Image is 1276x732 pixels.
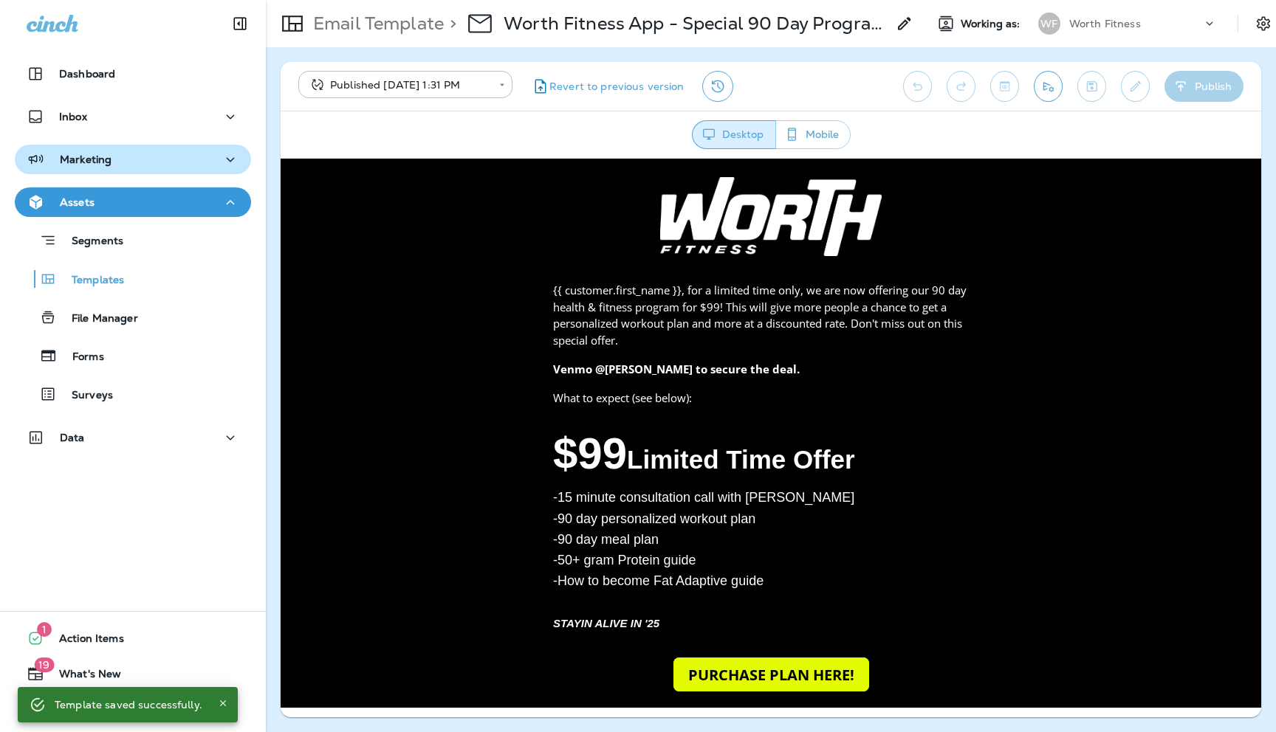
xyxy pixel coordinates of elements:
[15,224,251,256] button: Segments
[34,657,54,672] span: 19
[15,263,251,294] button: Templates
[57,312,138,326] p: File Manager
[272,373,378,388] span: -90 day meal plan
[15,145,251,174] button: Marketing
[692,120,776,149] button: Desktop
[1034,71,1063,102] button: Send test email
[380,18,601,97] img: Worth-Fitness.png
[272,331,574,346] span: -15 minute consultation call with [PERSON_NAME]
[702,71,733,102] button: View Changelog
[549,80,685,94] span: Revert to previous version
[272,203,519,218] span: Venmo @[PERSON_NAME] to secure the deal.
[444,13,456,35] p: >
[15,694,251,724] button: Support
[60,196,95,208] p: Assets
[59,68,115,80] p: Dashboard
[1069,18,1141,30] p: Worth Fitness
[60,432,85,443] p: Data
[272,124,686,189] span: {{ customer.first_name }}, for a limited time only, we are now offering our 90 day health & fitne...
[219,9,261,38] button: Collapse Sidebar
[272,232,411,246] span: What to expect (see below):
[961,18,1023,30] span: Working as:
[307,13,444,35] p: Email Template
[346,286,574,315] span: Limited Time Offer
[15,659,251,688] button: 19What's New
[309,77,489,92] div: Published [DATE] 1:31 PM
[15,624,251,653] button: 1Action Items
[272,353,475,367] span: -90 day personalized workout plan
[504,13,887,35] p: Worth Fitness App - Special 90 Day Program Offer
[272,415,483,429] span: -How to become Fat Adaptive guide
[15,102,251,131] button: Inbox
[44,668,121,686] span: What's New
[775,120,851,149] button: Mobile
[214,694,232,712] button: Close
[57,389,113,403] p: Surveys
[272,394,416,409] span: -50+ gram Protein guide
[58,351,104,365] p: Forms
[55,691,202,718] div: Template saved successfully.
[37,622,52,637] span: 1
[1038,13,1060,35] div: WF
[15,340,251,371] button: Forms
[15,187,251,217] button: Assets
[272,270,346,320] span: $99
[15,379,251,410] button: Surveys
[15,423,251,452] button: Data
[15,302,251,333] button: File Manager
[524,71,690,102] button: Revert to previous version
[272,458,379,471] span: STAYIN ALIVE IN '25
[60,153,112,165] p: Marketing
[408,506,574,526] strong: PURCHASE PLAN HERE!
[44,632,124,650] span: Action Items
[57,274,124,288] p: Templates
[393,499,589,533] a: PURCHASE PLAN HERE!
[15,59,251,89] button: Dashboard
[57,235,123,249] p: Segments
[59,111,87,122] p: Inbox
